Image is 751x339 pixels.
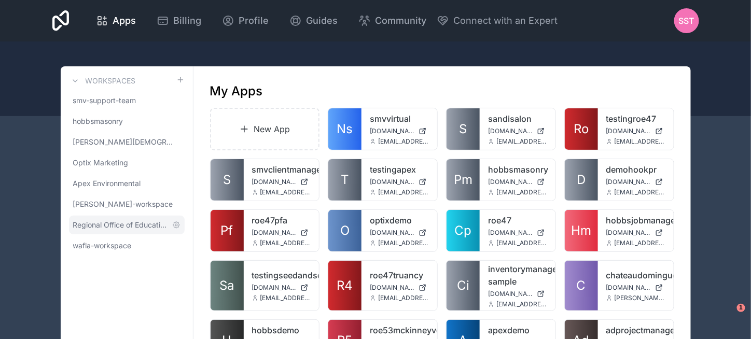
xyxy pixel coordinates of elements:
[370,229,414,237] span: [DOMAIN_NAME]
[565,210,598,251] a: Hm
[370,284,429,292] a: [DOMAIN_NAME]
[488,263,547,288] a: inventorymanagement-sample
[173,13,201,28] span: Billing
[306,13,338,28] span: Guides
[716,304,741,329] iframe: Intercom live chat
[615,188,665,196] span: [EMAIL_ADDRESS][DOMAIN_NAME]
[73,178,141,189] span: Apex Environmental
[454,172,472,188] span: Pm
[488,127,533,135] span: [DOMAIN_NAME]
[73,158,129,168] span: Optix Marketing
[370,324,429,336] a: roe53mckinneyvento
[571,222,591,239] span: Hm
[88,9,144,32] a: Apps
[340,222,350,239] span: O
[370,269,429,281] a: roe47truancy
[69,236,185,255] a: wafla-workspace
[252,324,311,336] a: hobbsdemo
[221,222,233,239] span: Pf
[252,229,311,237] a: [DOMAIN_NAME]
[615,239,665,247] span: [EMAIL_ADDRESS][DOMAIN_NAME]
[488,127,547,135] a: [DOMAIN_NAME]
[370,112,429,125] a: smvvirtual
[606,284,665,292] a: [DOMAIN_NAME]
[350,9,435,32] a: Community
[337,277,353,294] span: R4
[565,159,598,201] a: D
[69,174,185,193] a: Apex Environmental
[252,178,311,186] a: [DOMAIN_NAME]
[679,15,694,27] span: SST
[488,178,533,186] span: [DOMAIN_NAME]
[488,290,533,298] span: [DOMAIN_NAME]
[69,195,185,214] a: [PERSON_NAME]-workspace
[606,269,665,281] a: chateaudomingueinventory
[210,108,320,150] a: New App
[214,9,277,32] a: Profile
[565,261,598,310] a: C
[375,13,426,28] span: Community
[73,137,176,147] span: [PERSON_NAME][DEMOGRAPHIC_DATA]-workspace
[252,229,297,237] span: [DOMAIN_NAME]
[460,121,467,137] span: S
[370,284,414,292] span: [DOMAIN_NAME]
[328,261,361,310] a: R4
[606,229,651,237] span: [DOMAIN_NAME]
[73,95,136,106] span: smv-support-team
[86,76,136,86] h3: Workspaces
[69,112,185,131] a: hobbsmasonry
[260,239,311,247] span: [EMAIL_ADDRESS][DOMAIN_NAME]
[210,83,263,100] h1: My Apps
[378,137,429,146] span: [EMAIL_ADDRESS][DOMAIN_NAME]
[378,239,429,247] span: [EMAIL_ADDRESS][DOMAIN_NAME]
[148,9,210,32] a: Billing
[370,163,429,176] a: testingapex
[73,199,173,209] span: [PERSON_NAME]-workspace
[488,214,547,227] a: roe47
[577,277,586,294] span: C
[447,210,480,251] a: Cp
[252,284,311,292] a: [DOMAIN_NAME]
[370,127,429,135] a: [DOMAIN_NAME]
[488,112,547,125] a: sandisalon
[606,127,665,135] a: [DOMAIN_NAME]
[737,304,745,312] span: 1
[606,284,651,292] span: [DOMAIN_NAME]
[113,13,136,28] span: Apps
[370,178,414,186] span: [DOMAIN_NAME]
[252,163,311,176] a: smvclientmanagementdemo
[73,116,123,126] span: hobbsmasonry
[73,241,132,251] span: wafla-workspace
[496,188,547,196] span: [EMAIL_ADDRESS][DOMAIN_NAME]
[223,172,231,188] span: S
[574,121,589,137] span: Ro
[211,261,244,310] a: Sa
[606,163,665,176] a: demohookpr
[447,261,480,310] a: Ci
[370,214,429,227] a: optixdemo
[69,153,185,172] a: Optix Marketing
[606,229,665,237] a: [DOMAIN_NAME]
[577,172,586,188] span: D
[328,108,361,150] a: Ns
[496,300,547,308] span: [EMAIL_ADDRESS][DOMAIN_NAME]
[606,178,665,186] a: [DOMAIN_NAME]
[606,214,665,227] a: hobbsjobmanagement
[378,188,429,196] span: [EMAIL_ADDRESS][DOMAIN_NAME]
[337,121,353,137] span: Ns
[496,239,547,247] span: [EMAIL_ADDRESS][DOMAIN_NAME]
[370,127,414,135] span: [DOMAIN_NAME]
[73,220,168,230] span: Regional Office of Education 53
[328,210,361,251] a: O
[496,137,547,146] span: [EMAIL_ADDRESS][DOMAIN_NAME]
[437,13,558,28] button: Connect with an Expert
[211,210,244,251] a: Pf
[615,294,665,302] span: [PERSON_NAME][EMAIL_ADDRESS][DOMAIN_NAME]
[615,137,665,146] span: [EMAIL_ADDRESS][DOMAIN_NAME]
[260,294,311,302] span: [EMAIL_ADDRESS][DOMAIN_NAME]
[447,159,480,201] a: Pm
[69,91,185,110] a: smv-support-team
[488,324,547,336] a: apexdemo
[252,178,297,186] span: [DOMAIN_NAME]
[488,229,533,237] span: [DOMAIN_NAME]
